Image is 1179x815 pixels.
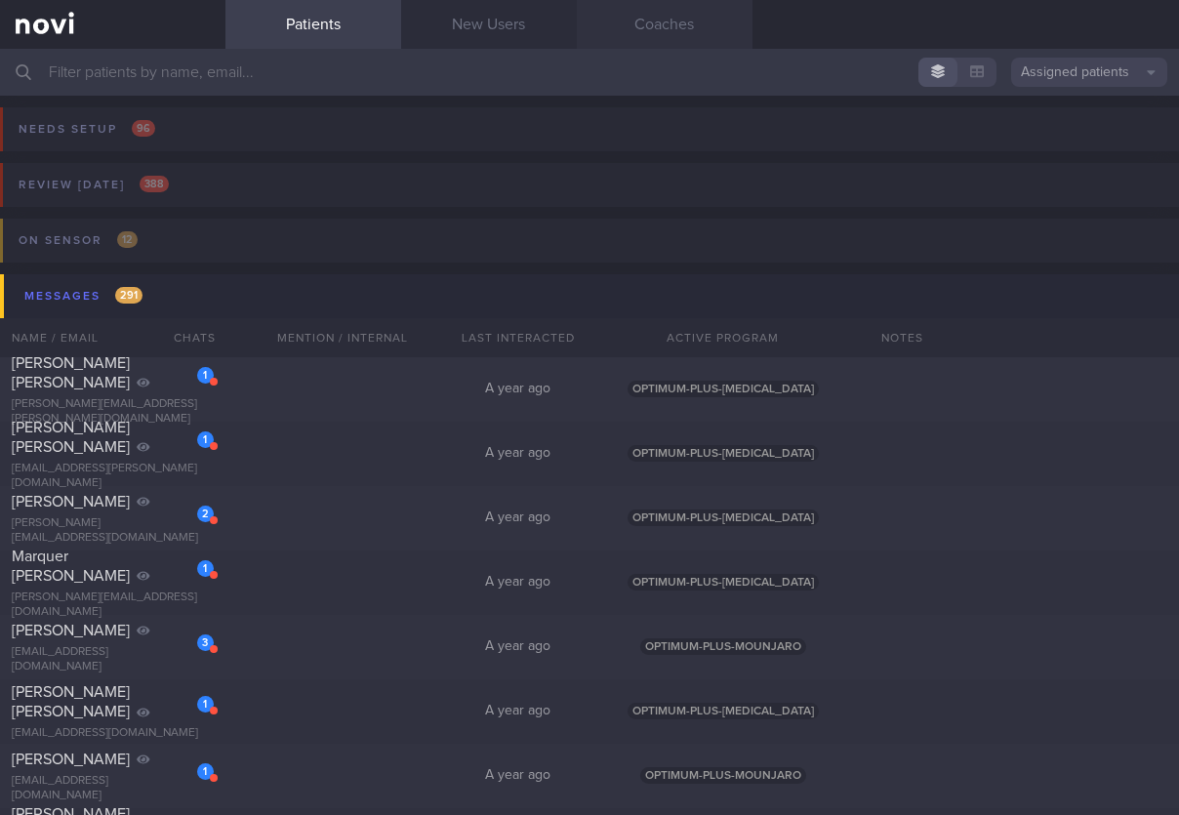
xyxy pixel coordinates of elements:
[115,287,142,304] span: 291
[640,767,806,784] span: OPTIMUM-PLUS-MOUNJARO
[430,509,606,527] div: A year ago
[197,634,214,651] div: 3
[12,752,130,767] span: [PERSON_NAME]
[430,445,606,463] div: A year ago
[255,318,430,357] div: Mention / Internal
[197,696,214,713] div: 1
[430,574,606,591] div: A year ago
[197,560,214,577] div: 1
[12,420,130,455] span: [PERSON_NAME] [PERSON_NAME]
[628,445,819,462] span: OPTIMUM-PLUS-[MEDICAL_DATA]
[12,397,214,427] div: [PERSON_NAME][EMAIL_ADDRESS][PERSON_NAME][DOMAIN_NAME]
[12,516,214,546] div: [PERSON_NAME][EMAIL_ADDRESS][DOMAIN_NAME]
[117,231,138,248] span: 12
[14,116,160,143] div: Needs setup
[20,283,147,309] div: Messages
[14,172,174,198] div: Review [DATE]
[197,431,214,448] div: 1
[197,367,214,384] div: 1
[430,318,606,357] div: Last Interacted
[197,506,214,522] div: 2
[430,381,606,398] div: A year ago
[628,703,819,719] span: OPTIMUM-PLUS-[MEDICAL_DATA]
[12,684,130,719] span: [PERSON_NAME] [PERSON_NAME]
[12,549,130,584] span: Marquer [PERSON_NAME]
[147,318,225,357] div: Chats
[140,176,169,192] span: 388
[14,227,142,254] div: On sensor
[640,638,806,655] span: OPTIMUM-PLUS-MOUNJARO
[12,591,214,620] div: [PERSON_NAME][EMAIL_ADDRESS][DOMAIN_NAME]
[430,767,606,785] div: A year ago
[606,318,840,357] div: Active Program
[870,318,1179,357] div: Notes
[132,120,155,137] span: 96
[1011,58,1167,87] button: Assigned patients
[12,462,214,491] div: [EMAIL_ADDRESS][PERSON_NAME][DOMAIN_NAME]
[628,381,819,397] span: OPTIMUM-PLUS-[MEDICAL_DATA]
[628,509,819,526] span: OPTIMUM-PLUS-[MEDICAL_DATA]
[12,355,130,390] span: [PERSON_NAME] [PERSON_NAME]
[12,623,130,638] span: [PERSON_NAME]
[12,726,214,741] div: [EMAIL_ADDRESS][DOMAIN_NAME]
[430,638,606,656] div: A year ago
[628,574,819,591] span: OPTIMUM-PLUS-[MEDICAL_DATA]
[12,645,214,674] div: [EMAIL_ADDRESS][DOMAIN_NAME]
[12,774,214,803] div: [EMAIL_ADDRESS][DOMAIN_NAME]
[430,703,606,720] div: A year ago
[197,763,214,780] div: 1
[12,494,130,509] span: [PERSON_NAME]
